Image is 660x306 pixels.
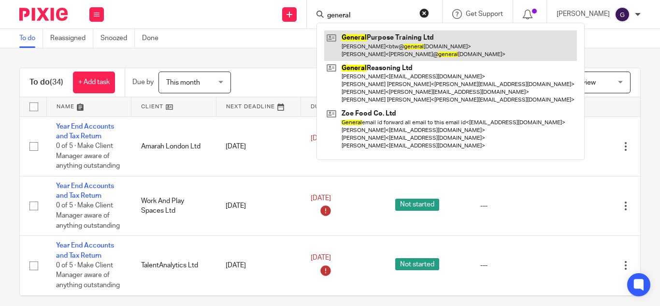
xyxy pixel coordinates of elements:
input: Search [326,12,413,20]
div: --- [480,201,546,211]
span: Get Support [466,11,503,17]
span: (34) [50,78,63,86]
span: Not started [395,199,439,211]
h1: To do [29,77,63,87]
span: 0 of 5 · Make Client Manager aware of anything outstanding [56,203,120,229]
p: [PERSON_NAME] [557,9,610,19]
a: Reassigned [50,29,93,48]
p: Due by [132,77,154,87]
span: [DATE] [311,195,331,202]
a: Year End Accounts and Tax Return [56,242,114,259]
span: 0 of 5 · Make Client Manager aware of anything outstanding [56,143,120,169]
td: [DATE] [216,236,301,295]
span: [DATE] [311,254,331,261]
a: Year End Accounts and Tax Return [56,183,114,199]
td: [DATE] [216,117,301,176]
td: Amarah London Ltd [131,117,216,176]
a: Year End Accounts and Tax Return [56,123,114,140]
span: [DATE] [311,135,331,142]
button: Clear [419,8,429,18]
a: + Add task [73,72,115,93]
td: TalentAnalytics Ltd [131,236,216,295]
td: [DATE] [216,176,301,235]
a: Snoozed [100,29,135,48]
a: Done [142,29,166,48]
span: Not started [395,258,439,270]
span: 0 of 5 · Make Client Manager aware of anything outstanding [56,262,120,289]
img: svg%3E [615,7,630,22]
a: To do [19,29,43,48]
td: Work And Play Spaces Ltd [131,176,216,235]
img: Pixie [19,8,68,21]
span: This month [166,79,200,86]
div: --- [480,261,546,270]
